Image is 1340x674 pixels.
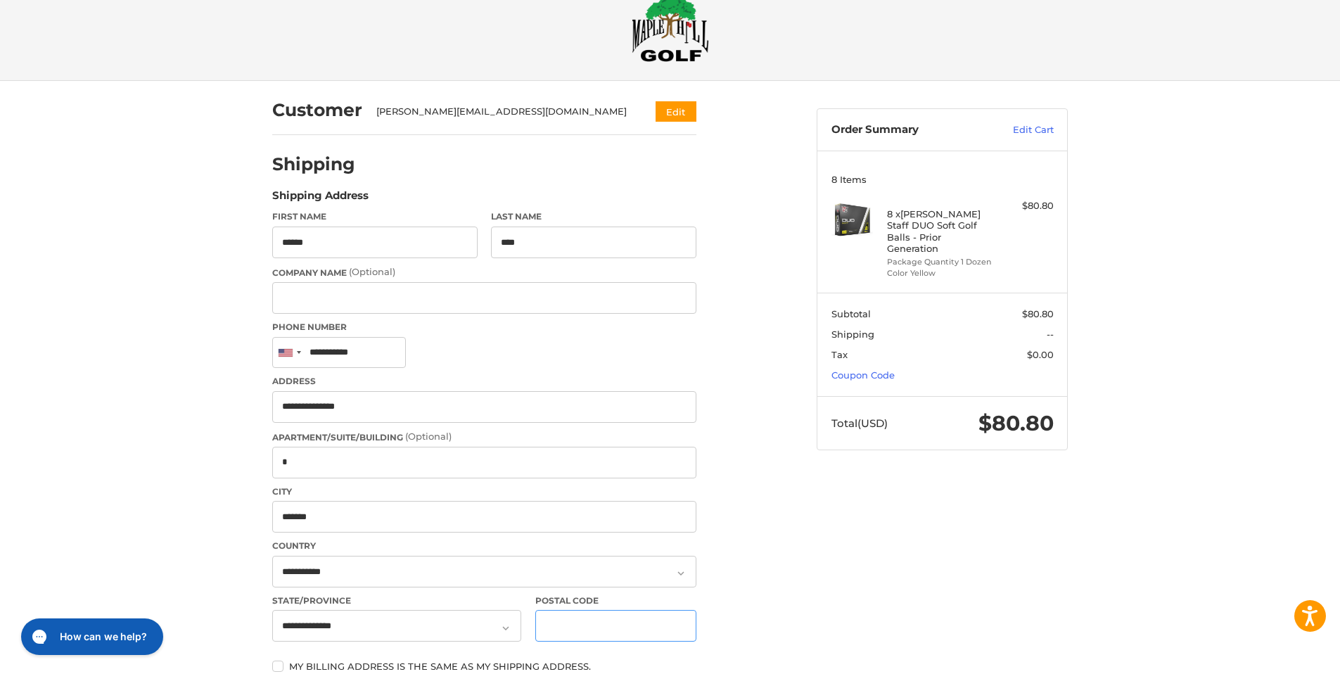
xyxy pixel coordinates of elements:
[272,188,369,210] legend: Shipping Address
[978,410,1054,436] span: $80.80
[272,594,521,607] label: State/Province
[376,105,629,119] div: [PERSON_NAME][EMAIL_ADDRESS][DOMAIN_NAME]
[831,308,871,319] span: Subtotal
[272,265,696,279] label: Company Name
[831,174,1054,185] h3: 8 Items
[831,349,848,360] span: Tax
[273,338,305,368] div: United States: +1
[1027,349,1054,360] span: $0.00
[887,256,995,268] li: Package Quantity 1 Dozen
[349,266,395,277] small: (Optional)
[272,210,478,223] label: First Name
[272,540,696,552] label: Country
[272,375,696,388] label: Address
[1022,308,1054,319] span: $80.80
[1047,329,1054,340] span: --
[14,613,167,660] iframe: Gorgias live chat messenger
[656,101,696,122] button: Edit
[491,210,696,223] label: Last Name
[272,153,355,175] h2: Shipping
[831,123,983,137] h3: Order Summary
[887,267,995,279] li: Color Yellow
[983,123,1054,137] a: Edit Cart
[272,99,362,121] h2: Customer
[831,417,888,430] span: Total (USD)
[272,661,696,672] label: My billing address is the same as my shipping address.
[831,369,895,381] a: Coupon Code
[405,431,452,442] small: (Optional)
[998,199,1054,213] div: $80.80
[535,594,697,607] label: Postal Code
[272,321,696,333] label: Phone Number
[272,430,696,444] label: Apartment/Suite/Building
[831,329,874,340] span: Shipping
[272,485,696,498] label: City
[887,208,995,254] h4: 8 x [PERSON_NAME] Staff DUO Soft Golf Balls - Prior Generation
